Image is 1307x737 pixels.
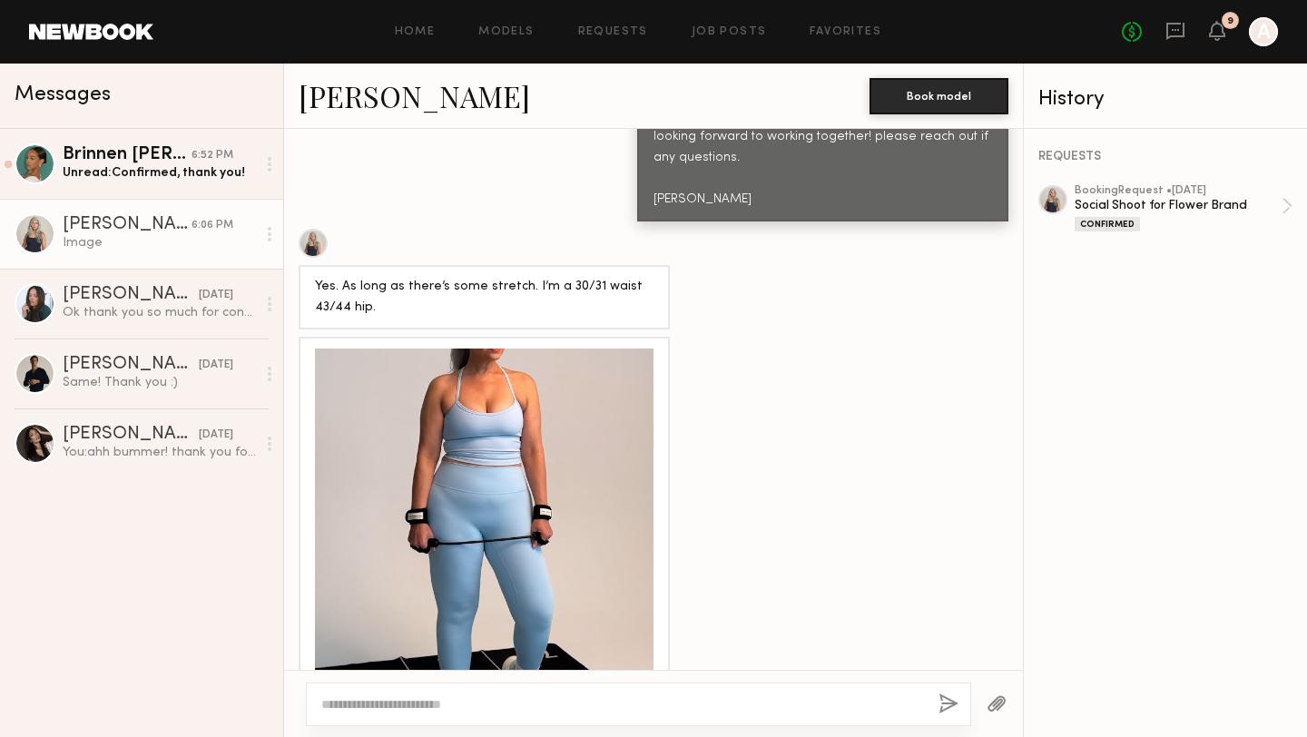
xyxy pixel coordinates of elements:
a: Models [478,26,534,38]
span: Messages [15,84,111,105]
div: Same! Thank you :) [63,374,256,391]
div: REQUESTS [1038,151,1292,163]
div: [DATE] [199,427,233,444]
div: Ok thank you so much for considering me! Hopefully we can work together soon xo [63,304,256,321]
div: [PERSON_NAME] [63,286,199,304]
div: [DATE] [199,287,233,304]
div: Social Shoot for Flower Brand [1075,197,1282,214]
div: [DATE] [199,357,233,374]
div: Brinnen [PERSON_NAME] [63,146,192,164]
a: Home [395,26,436,38]
div: [PERSON_NAME] [63,216,192,234]
div: Confirmed [1075,217,1140,231]
div: 6:06 PM [192,217,233,234]
button: Book model [870,78,1008,114]
div: You: ahh bummer! thank you for letting me know! let's stay in touch re: UGC content :) [63,444,256,461]
div: booking Request • [DATE] [1075,185,1282,197]
div: 9 [1227,16,1233,26]
div: Yes. As long as there’s some stretch. I’m a 30/31 waist 43/44 hip. [315,277,653,319]
a: [PERSON_NAME] [299,76,530,115]
div: Unread: Confirmed, thank you! [63,164,256,182]
a: A [1249,17,1278,46]
div: 6:52 PM [192,147,233,164]
div: [PERSON_NAME] [63,356,199,374]
div: [PERSON_NAME] [63,426,199,444]
a: bookingRequest •[DATE]Social Shoot for Flower BrandConfirmed [1075,185,1292,231]
div: Image [63,234,256,251]
a: Favorites [810,26,881,38]
div: History [1038,89,1292,110]
a: Book model [870,87,1008,103]
a: Requests [578,26,648,38]
a: Job Posts [692,26,767,38]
